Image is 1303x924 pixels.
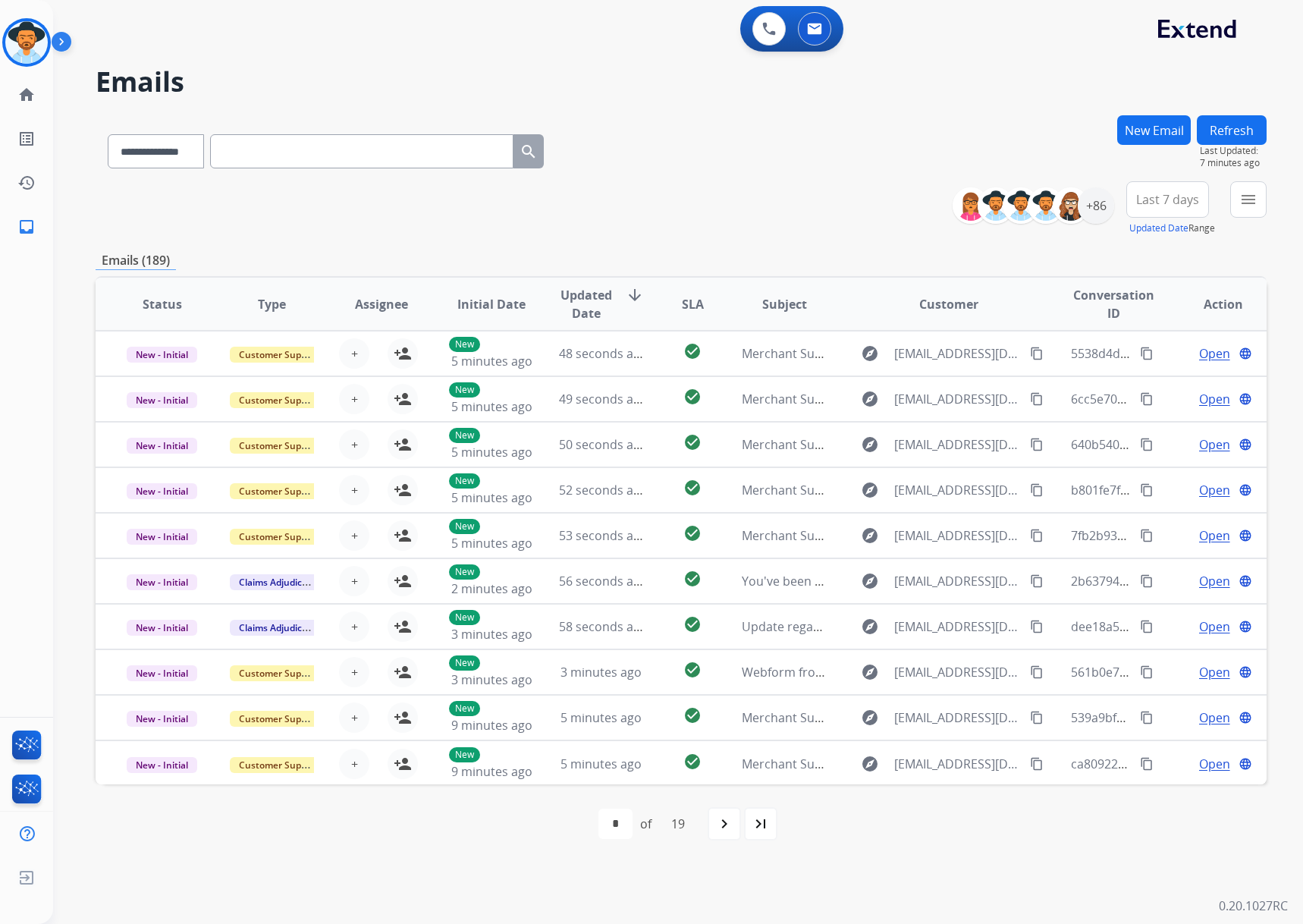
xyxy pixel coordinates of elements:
[17,130,36,148] mat-icon: list_alt
[451,444,532,460] span: 5 minutes ago
[451,353,532,369] span: 5 minutes ago
[683,433,702,451] mat-icon: check_circle
[1239,711,1252,724] mat-icon: language
[1071,709,1292,726] span: 539a9bf3-9ff2-49e4-9582-d4f4cdbcf542
[742,345,1172,362] span: Merchant Support #659400: How would you rate the support you received?
[1030,529,1044,542] mat-icon: content_copy
[559,527,648,544] span: 53 seconds ago
[715,815,733,833] mat-icon: navigate_next
[1136,196,1199,203] span: Last 7 days
[1140,438,1154,451] mat-icon: content_copy
[1071,527,1300,544] span: 7fb2b933-e729-4c09-8fea-11678b595217
[339,475,369,505] button: +
[1239,347,1252,360] mat-icon: language
[683,661,702,679] mat-icon: check_circle
[339,611,369,642] button: +
[351,344,358,363] span: +
[683,753,702,771] mat-icon: check_circle
[1199,709,1230,727] span: Open
[861,481,879,499] mat-icon: explore
[230,529,328,545] span: Customer Support
[230,620,334,636] span: Claims Adjudication
[127,529,197,545] span: New - Initial
[230,392,328,408] span: Customer Support
[894,481,1022,499] span: [EMAIL_ADDRESS][DOMAIN_NAME]
[1030,574,1044,588] mat-icon: content_copy
[1239,665,1252,679] mat-icon: language
[143,295,182,313] span: Status
[626,286,644,304] mat-icon: arrow_downward
[449,747,480,762] p: New
[640,815,651,833] div: of
[1140,483,1154,497] mat-icon: content_copy
[1239,190,1257,209] mat-icon: menu
[742,436,1172,453] span: Merchant Support #659404: How would you rate the support you received?
[394,618,412,636] mat-icon: person_add
[1140,347,1154,360] mat-icon: content_copy
[1219,897,1288,915] p: 0.20.1027RC
[742,391,1172,407] span: Merchant Support #659405: How would you rate the support you received?
[351,572,358,590] span: +
[339,566,369,596] button: +
[919,295,978,313] span: Customer
[457,295,526,313] span: Initial Date
[394,663,412,681] mat-icon: person_add
[449,610,480,625] p: New
[861,390,879,408] mat-icon: explore
[339,338,369,369] button: +
[1140,757,1154,771] mat-icon: content_copy
[1030,665,1044,679] mat-icon: content_copy
[230,711,328,727] span: Customer Support
[17,86,36,104] mat-icon: home
[449,337,480,352] p: New
[1140,392,1154,406] mat-icon: content_copy
[127,438,197,454] span: New - Initial
[451,763,532,780] span: 9 minutes ago
[1071,391,1298,407] span: 6cc5e709-f30b-4a7e-b3e0-f7620e470887
[1199,618,1230,636] span: Open
[230,347,328,363] span: Customer Support
[742,482,1172,498] span: Merchant Support #659401: How would you rate the support you received?
[230,757,328,773] span: Customer Support
[559,345,648,362] span: 48 seconds ago
[1199,344,1230,363] span: Open
[394,481,412,499] mat-icon: person_add
[861,344,879,363] mat-icon: explore
[339,384,369,414] button: +
[752,815,770,833] mat-icon: last_page
[1239,483,1252,497] mat-icon: language
[394,435,412,454] mat-icon: person_add
[762,295,807,313] span: Subject
[127,574,197,590] span: New - Initial
[559,436,648,453] span: 50 seconds ago
[742,664,1085,680] span: Webform from [EMAIL_ADDRESS][DOMAIN_NAME] on [DATE]
[1126,181,1209,218] button: Last 7 days
[1200,157,1267,169] span: 7 minutes ago
[394,709,412,727] mat-icon: person_add
[339,429,369,460] button: +
[683,524,702,542] mat-icon: check_circle
[1030,757,1044,771] mat-icon: content_copy
[127,620,197,636] span: New - Initial
[1078,187,1114,224] div: +86
[1071,618,1300,635] span: dee18a59-c2fa-4775-9eb9-72ffddabb8a6
[683,570,702,588] mat-icon: check_circle
[1239,392,1252,406] mat-icon: language
[683,342,702,360] mat-icon: check_circle
[894,663,1022,681] span: [EMAIL_ADDRESS][DOMAIN_NAME]
[351,618,358,636] span: +
[351,435,358,454] span: +
[127,483,197,499] span: New - Initial
[96,67,1267,97] h2: Emails
[230,574,334,590] span: Claims Adjudication
[351,390,358,408] span: +
[742,573,1220,589] span: You've been assigned a new service order: 63926d4f-2268-4163-805b-5077712adeb9
[894,344,1022,363] span: [EMAIL_ADDRESS][DOMAIN_NAME]
[742,527,1172,544] span: Merchant Support #659397: How would you rate the support you received?
[1239,574,1252,588] mat-icon: language
[894,709,1022,727] span: [EMAIL_ADDRESS][DOMAIN_NAME]
[351,709,358,727] span: +
[1030,620,1044,633] mat-icon: content_copy
[683,479,702,497] mat-icon: check_circle
[449,428,480,443] p: New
